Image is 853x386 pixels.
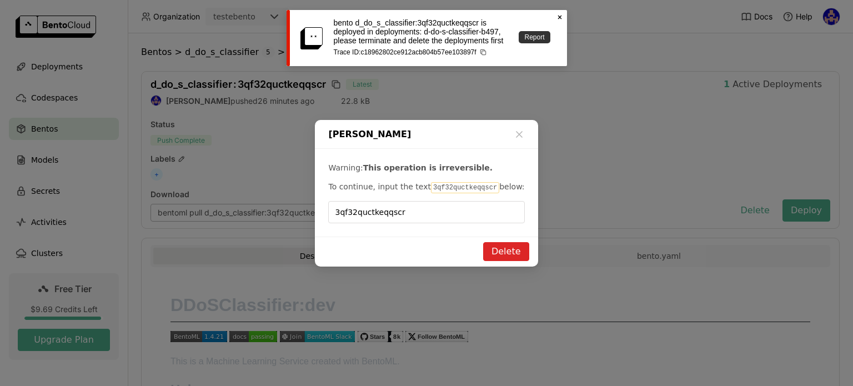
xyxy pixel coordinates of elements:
div: dialog [315,120,538,267]
p: bento d_do_s_classifier:3qf32quctkeqqscr is deployed in deployments: d-do-s-classifier-b497, plea... [334,18,508,45]
div: [PERSON_NAME] [315,120,538,149]
code: 3qf32quctkeqqscr [431,182,499,193]
span: below: [499,182,524,191]
span: To continue, input the text [328,182,430,191]
span: Warning: [328,163,363,172]
a: Report [519,31,550,43]
button: Delete [483,242,529,261]
b: This operation is irreversible. [363,163,493,172]
p: Trace ID: c18962802ce912acb804b57ee103897f [334,48,508,56]
svg: Close [555,13,564,22]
